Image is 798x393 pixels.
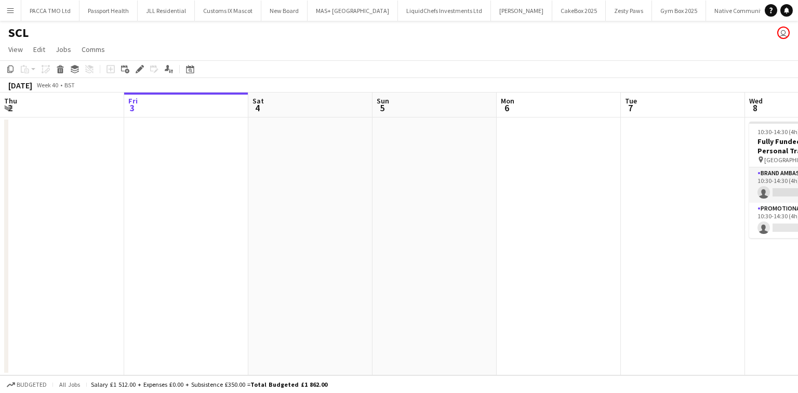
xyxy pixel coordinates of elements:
button: Customs IX Mascot [195,1,261,21]
a: Jobs [51,43,75,56]
button: PACCA TMO Ltd [21,1,79,21]
span: 2 [3,102,17,114]
span: Comms [82,45,105,54]
a: View [4,43,27,56]
button: CakeBox 2025 [552,1,606,21]
span: 5 [375,102,389,114]
span: 4 [251,102,264,114]
button: MAS+ [GEOGRAPHIC_DATA] [308,1,398,21]
span: Budgeted [17,381,47,388]
span: Edit [33,45,45,54]
span: View [8,45,23,54]
div: [DATE] [8,80,32,90]
app-user-avatar: Spencer Blackwell [777,27,790,39]
span: Tue [625,96,637,106]
button: New Board [261,1,308,21]
span: Jobs [56,45,71,54]
span: 7 [623,102,637,114]
span: 3 [127,102,138,114]
span: All jobs [57,381,82,388]
span: Thu [4,96,17,106]
span: Wed [749,96,763,106]
button: Zesty Paws [606,1,652,21]
button: Passport Health [79,1,138,21]
span: 6 [499,102,514,114]
span: 8 [748,102,763,114]
span: Mon [501,96,514,106]
span: Sat [252,96,264,106]
a: Comms [77,43,109,56]
div: BST [64,81,75,89]
button: Gym Box 2025 [652,1,706,21]
button: JLL Residential [138,1,195,21]
span: Total Budgeted £1 862.00 [250,381,327,388]
a: Edit [29,43,49,56]
button: Budgeted [5,379,48,390]
h1: SCL [8,25,29,41]
span: Week 40 [34,81,60,89]
div: Salary £1 512.00 + Expenses £0.00 + Subsistence £350.00 = [91,381,327,388]
button: LiquidChefs Investments Ltd [398,1,491,21]
span: Sun [377,96,389,106]
span: Fri [128,96,138,106]
button: [PERSON_NAME] [491,1,552,21]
